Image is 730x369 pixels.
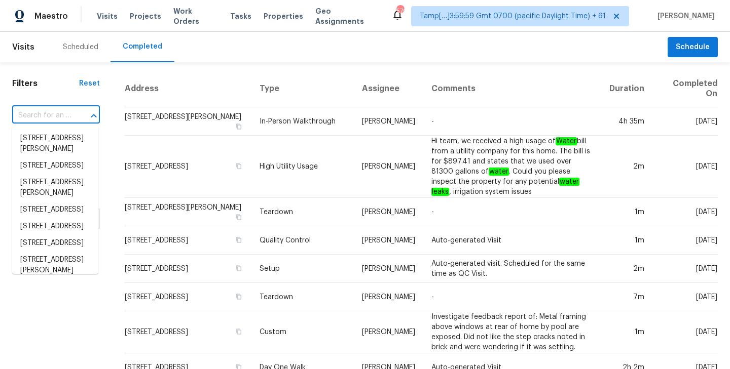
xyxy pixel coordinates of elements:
td: [STREET_ADDRESS] [124,311,251,353]
td: - [423,198,601,226]
input: Search for an address... [12,108,71,124]
td: [PERSON_NAME] [354,198,423,226]
td: [PERSON_NAME] [354,255,423,283]
div: Completed [123,42,162,52]
th: Completed On [652,70,718,107]
th: Address [124,70,251,107]
button: Schedule [668,37,718,58]
td: [DATE] [652,136,718,198]
td: Quality Control [251,226,353,255]
td: 1m [601,198,652,226]
td: Auto-generated Visit [423,226,601,255]
td: Teardown [251,198,353,226]
td: [STREET_ADDRESS] [124,136,251,198]
td: Custom [251,311,353,353]
button: Copy Address [234,213,243,222]
em: water [489,168,509,176]
td: High Utility Usage [251,136,353,198]
td: [STREET_ADDRESS] [124,255,251,283]
td: [PERSON_NAME] [354,311,423,353]
span: Geo Assignments [315,6,379,26]
td: 7m [601,283,652,311]
span: Properties [264,11,303,21]
span: Work Orders [173,6,218,26]
th: Assignee [354,70,423,107]
span: Visits [12,36,34,58]
td: [DATE] [652,226,718,255]
li: [STREET_ADDRESS] [12,218,98,235]
button: Copy Address [234,327,243,336]
td: Auto-generated visit. Scheduled for the same time as QC Visit. [423,255,601,283]
button: Copy Address [234,161,243,171]
td: [DATE] [652,255,718,283]
div: 570 [396,6,404,16]
th: Comments [423,70,601,107]
li: [STREET_ADDRESS][PERSON_NAME] [12,252,98,279]
td: [STREET_ADDRESS] [124,283,251,311]
em: water [559,178,579,186]
td: 1m [601,226,652,255]
em: Water [556,137,577,145]
h1: Filters [12,78,79,89]
span: [PERSON_NAME] [653,11,715,21]
td: 2m [601,136,652,198]
div: Scheduled [63,42,98,52]
td: [STREET_ADDRESS][PERSON_NAME] [124,107,251,136]
td: Setup [251,255,353,283]
th: Type [251,70,353,107]
span: Visits [97,11,118,21]
td: - [423,283,601,311]
td: [PERSON_NAME] [354,283,423,311]
span: Projects [130,11,161,21]
td: Investigate feedback report of: Metal framing above windows at rear of home by pool are exposed. ... [423,311,601,353]
div: Reset [79,78,100,89]
span: Tamp[…]3:59:59 Gmt 0700 (pacific Daylight Time) + 61 [420,11,606,21]
li: [STREET_ADDRESS][PERSON_NAME] [12,130,98,157]
td: [DATE] [652,311,718,353]
td: [STREET_ADDRESS] [124,226,251,255]
td: [DATE] [652,283,718,311]
td: 4h 35m [601,107,652,136]
button: Close [87,109,101,123]
td: - [423,107,601,136]
td: 1m [601,311,652,353]
button: Copy Address [234,122,243,131]
td: Teardown [251,283,353,311]
td: In-Person Walkthrough [251,107,353,136]
span: Maestro [34,11,68,21]
th: Duration [601,70,652,107]
td: 2m [601,255,652,283]
td: [DATE] [652,198,718,226]
td: [DATE] [652,107,718,136]
em: leaks [431,188,449,196]
li: [STREET_ADDRESS][PERSON_NAME] [12,174,98,201]
button: Copy Address [234,292,243,301]
span: Tasks [230,13,251,20]
li: [STREET_ADDRESS] [12,157,98,174]
li: [STREET_ADDRESS] [12,201,98,218]
td: Hi team, we received a high usage of bill from a utility company for this home. The bill is for $... [423,136,601,198]
li: [STREET_ADDRESS] [12,235,98,252]
button: Copy Address [234,235,243,244]
button: Copy Address [234,264,243,273]
td: [STREET_ADDRESS][PERSON_NAME] [124,198,251,226]
td: [PERSON_NAME] [354,226,423,255]
td: [PERSON_NAME] [354,107,423,136]
td: [PERSON_NAME] [354,136,423,198]
span: Schedule [676,41,710,54]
